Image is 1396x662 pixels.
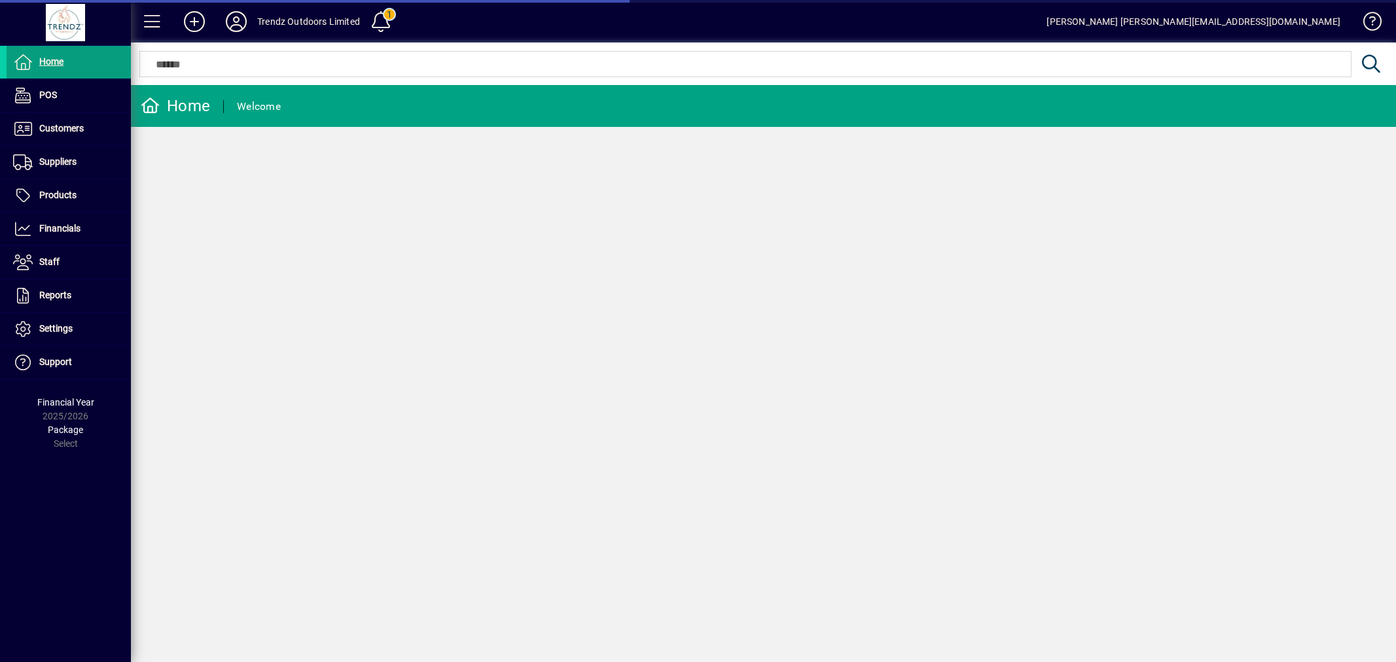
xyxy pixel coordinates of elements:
div: Welcome [237,96,281,117]
button: Profile [215,10,257,33]
div: Home [141,96,210,116]
a: Products [7,179,131,212]
a: Customers [7,113,131,145]
a: POS [7,79,131,112]
a: Suppliers [7,146,131,179]
a: Reports [7,279,131,312]
span: Customers [39,123,84,133]
a: Support [7,346,131,379]
a: Knowledge Base [1353,3,1380,45]
span: Reports [39,290,71,300]
span: Settings [39,323,73,334]
span: POS [39,90,57,100]
span: Staff [39,256,60,267]
span: Home [39,56,63,67]
span: Suppliers [39,156,77,167]
span: Financial Year [37,397,94,408]
button: Add [173,10,215,33]
a: Settings [7,313,131,345]
span: Package [48,425,83,435]
div: Trendz Outdoors Limited [257,11,360,32]
a: Staff [7,246,131,279]
span: Financials [39,223,81,234]
span: Support [39,357,72,367]
a: Financials [7,213,131,245]
span: Products [39,190,77,200]
div: [PERSON_NAME] [PERSON_NAME][EMAIL_ADDRESS][DOMAIN_NAME] [1047,11,1340,32]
